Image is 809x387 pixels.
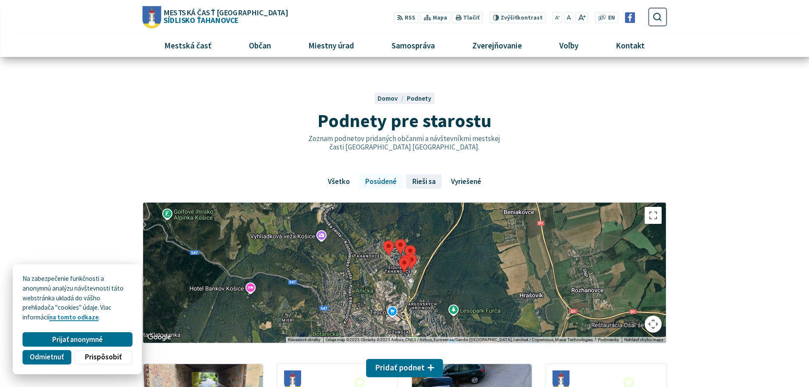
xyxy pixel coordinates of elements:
[378,94,398,102] span: Domov
[161,34,214,57] span: Mestská časť
[293,34,369,57] a: Miestny úrad
[375,363,425,373] span: Pridať podnet
[388,34,438,57] span: Samospráva
[145,332,173,343] a: Otvoriť túto oblasť v Mapách Google (otvorí nové okno)
[575,12,588,23] button: Zväčšiť veľkosť písma
[600,34,660,57] a: Kontakt
[406,174,442,189] a: Rieši sa
[501,14,517,21] span: Zvýšiť
[598,337,619,342] a: Podmienky (otvorí sa na novej karte)
[445,174,488,189] a: Vyriešené
[245,34,274,57] span: Občan
[469,34,525,57] span: Zverejňovanie
[288,337,321,343] button: Klávesové skratky
[163,8,288,16] span: Mestská časť [GEOGRAPHIC_DATA]
[307,134,501,152] p: Zoznam podnetov pridaných občanmi a návštevníkmi mestskej časti [GEOGRAPHIC_DATA] [GEOGRAPHIC_DATA].
[142,6,161,28] img: Prejsť na domovskú stránku
[407,94,431,102] a: Podnety
[501,14,543,21] span: kontrast
[74,350,132,364] button: Prispôsobiť
[161,8,288,24] span: Sídlisko Ťahanovce
[463,14,479,21] span: Tlačiť
[359,174,403,189] a: Posúdené
[489,12,546,23] button: Zvýšiťkontrast
[366,359,443,378] button: Pridať podnet
[405,14,415,23] span: RSS
[23,274,132,322] p: Na zabezpečenie funkčnosti a anonymnú analýzu návštevnosti táto webstránka ukladá do vášho prehli...
[625,12,635,23] img: Prejsť na Facebook stránku
[420,12,451,23] a: Mapa
[23,350,71,364] button: Odmietnuť
[85,353,121,362] span: Prispôsobiť
[376,34,451,57] a: Samospráva
[321,174,356,189] a: Všetko
[645,207,662,224] button: Prepnúť zobrazenie na celú obrazovku
[49,313,99,321] a: na tomto odkaze
[52,335,103,344] span: Prijať anonymné
[624,337,663,342] a: Nahlásiť chybu mapy
[457,34,538,57] a: Zverejňovanie
[305,34,357,57] span: Miestny úrad
[318,109,491,132] span: Podnety pre starostu
[552,12,563,23] button: Zmenšiť veľkosť písma
[394,12,419,23] a: RSS
[645,316,662,333] button: Ovládať kameru na mape
[326,337,593,342] span: Údaje máp ©2025 Obrázky ©2025 Airbus, CNES / Airbus, Eurosense/Geodis [GEOGRAPHIC_DATA], Landsat ...
[608,14,615,23] span: EN
[23,332,132,347] button: Prijať anonymné
[142,6,288,28] a: Logo Sídlisko Ťahanovce, prejsť na domovskú stránku.
[544,34,594,57] a: Voľby
[564,12,573,23] button: Nastaviť pôvodnú veľkosť písma
[556,34,582,57] span: Voľby
[433,14,447,23] span: Mapa
[149,34,227,57] a: Mestská časť
[452,12,483,23] button: Tlačiť
[145,332,173,343] img: Google
[378,94,406,102] a: Domov
[613,34,648,57] span: Kontakt
[606,14,617,23] a: EN
[233,34,286,57] a: Občan
[142,202,667,344] div: Mapa podnetov
[30,353,64,362] span: Odmietnuť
